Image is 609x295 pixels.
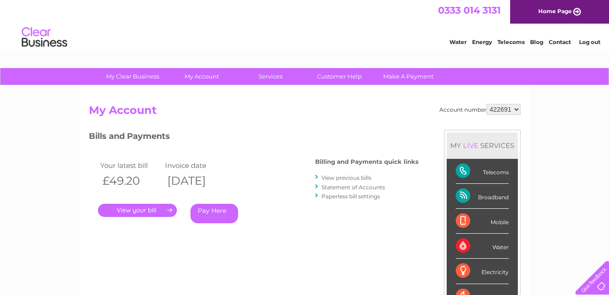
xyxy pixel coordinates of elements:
a: Paperless bill settings [322,193,380,200]
a: My Clear Business [95,68,170,85]
a: 0333 014 3131 [438,5,501,16]
h4: Billing and Payments quick links [315,158,419,165]
img: logo.png [21,24,68,51]
a: Energy [472,39,492,45]
a: Services [233,68,308,85]
div: Account number [439,104,521,115]
div: Broadband [456,184,509,209]
a: Contact [549,39,571,45]
div: Mobile [456,209,509,234]
a: . [98,204,177,217]
td: Your latest bill [98,159,163,172]
a: My Account [164,68,239,85]
a: View previous bills [322,174,371,181]
a: Water [449,39,467,45]
h2: My Account [89,104,521,121]
div: Water [456,234,509,259]
div: Clear Business is a trading name of Verastar Limited (registered in [GEOGRAPHIC_DATA] No. 3667643... [91,5,519,44]
a: Pay Here [190,204,238,223]
div: MY SERVICES [447,133,518,158]
a: Blog [530,39,543,45]
th: £49.20 [98,172,163,190]
a: Statement of Accounts [322,184,385,191]
a: Log out [579,39,600,45]
a: Telecoms [497,39,525,45]
th: [DATE] [163,172,228,190]
a: Make A Payment [371,68,446,85]
div: Electricity [456,259,509,284]
a: Customer Help [302,68,377,85]
h3: Bills and Payments [89,130,419,146]
div: Telecoms [456,159,509,184]
div: LIVE [461,141,480,150]
td: Invoice date [163,159,228,172]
